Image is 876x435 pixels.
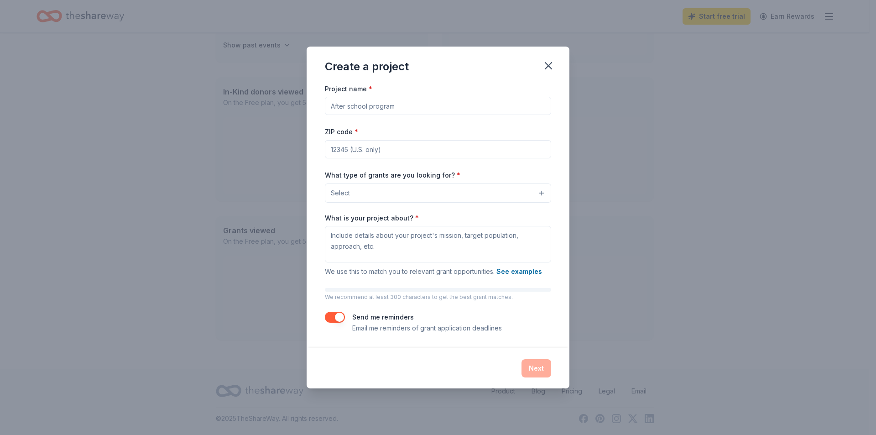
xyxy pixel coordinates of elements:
[325,171,460,180] label: What type of grants are you looking for?
[325,127,358,136] label: ZIP code
[352,323,502,334] p: Email me reminders of grant application deadlines
[325,84,372,94] label: Project name
[352,313,414,321] label: Send me reminders
[325,140,551,158] input: 12345 (U.S. only)
[325,267,542,275] span: We use this to match you to relevant grant opportunities.
[331,188,350,199] span: Select
[325,59,409,74] div: Create a project
[325,97,551,115] input: After school program
[325,183,551,203] button: Select
[496,266,542,277] button: See examples
[325,293,551,301] p: We recommend at least 300 characters to get the best grant matches.
[325,214,419,223] label: What is your project about?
